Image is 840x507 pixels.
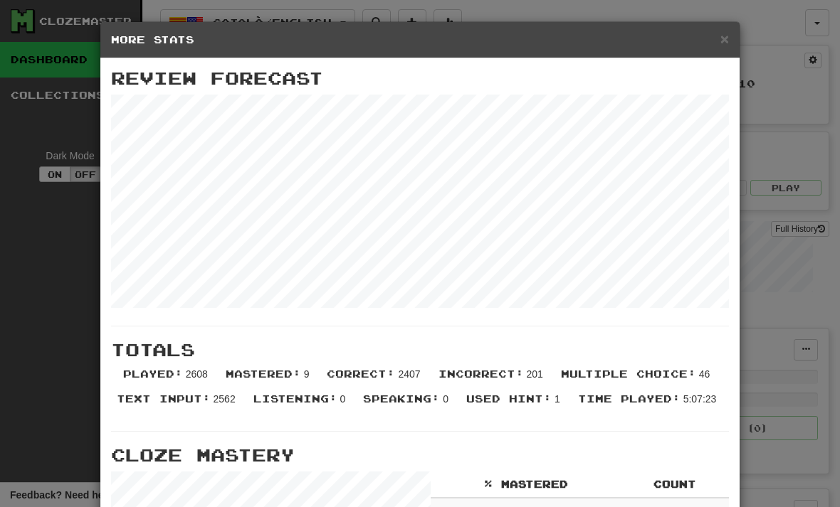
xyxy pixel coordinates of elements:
li: 2407 [320,367,431,392]
li: 5:07:23 [571,392,728,417]
li: 2562 [110,392,246,417]
span: Used Hint : [466,393,552,405]
span: Incorrect : [439,368,524,380]
h5: More Stats [111,33,729,47]
li: 0 [246,392,357,417]
li: 46 [554,367,720,392]
span: Listening : [253,393,337,405]
th: % Mastered [431,471,621,498]
span: Correct : [327,368,395,380]
span: Played : [123,368,183,380]
h3: Totals [111,341,729,359]
li: 2608 [116,367,219,392]
span: Mastered : [226,368,301,380]
span: × [720,31,729,47]
li: 0 [356,392,459,417]
li: 201 [431,367,554,392]
span: Text Input : [117,393,211,405]
h3: Review Forecast [111,69,729,87]
span: Time Played : [578,393,681,405]
h3: Cloze Mastery [111,446,729,464]
li: 1 [459,392,571,417]
span: Speaking : [363,393,440,405]
th: Count [621,471,729,498]
button: Close [720,31,729,46]
li: 9 [219,367,320,392]
span: Multiple Choice : [561,368,696,380]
